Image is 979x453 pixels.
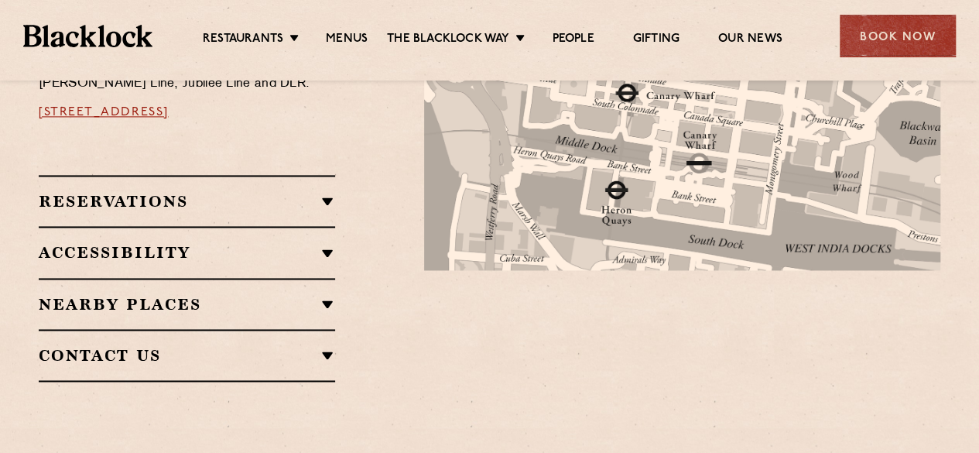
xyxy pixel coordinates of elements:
a: Our News [718,32,782,49]
a: Restaurants [203,32,283,49]
img: svg%3E [743,238,960,383]
h2: Contact Us [39,346,335,365]
img: BL_Textured_Logo-footer-cropped.svg [23,25,152,46]
a: Menus [326,32,368,49]
h2: Accessibility [39,243,335,262]
a: People [552,32,594,49]
a: Gifting [633,32,679,49]
h2: Nearby Places [39,295,335,314]
a: [STREET_ADDRESS] [39,106,169,118]
a: The Blacklock Way [387,32,509,49]
div: Book Now [840,15,956,57]
h2: Reservations [39,192,335,211]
